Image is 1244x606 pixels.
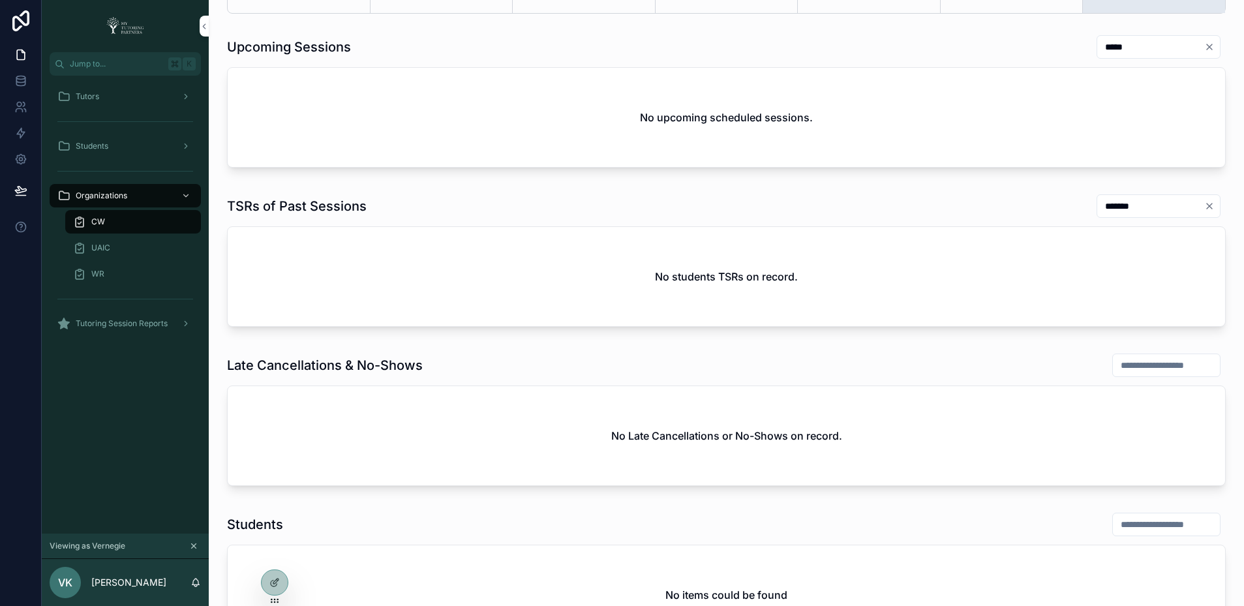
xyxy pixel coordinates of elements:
h1: Upcoming Sessions [227,38,351,56]
span: K [184,59,194,69]
span: UAIC [91,243,110,253]
button: Jump to...K [50,52,201,76]
h2: No students TSRs on record. [655,269,798,284]
p: [PERSON_NAME] [91,576,166,589]
span: Organizations [76,190,127,201]
a: CW [65,210,201,234]
span: CW [91,217,105,227]
h1: TSRs of Past Sessions [227,197,367,215]
h1: Students [227,515,283,534]
a: UAIC [65,236,201,260]
a: Students [50,134,201,158]
span: Viewing as Vernegie [50,541,125,551]
h2: No Late Cancellations or No-Shows on record. [611,428,842,444]
span: VK [58,575,72,590]
span: Tutoring Session Reports [76,318,168,329]
a: Tutors [50,85,201,108]
a: Organizations [50,184,201,207]
span: Students [76,141,108,151]
a: Tutoring Session Reports [50,312,201,335]
span: Jump to... [70,59,163,69]
span: Tutors [76,91,99,102]
button: Clear [1204,42,1220,52]
div: scrollable content [42,76,209,352]
h2: No items could be found [665,587,787,603]
img: App logo [102,16,148,37]
h1: Late Cancellations & No-Shows [227,356,423,374]
a: WR [65,262,201,286]
h2: No upcoming scheduled sessions. [640,110,813,125]
span: WR [91,269,104,279]
button: Clear [1204,201,1220,211]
